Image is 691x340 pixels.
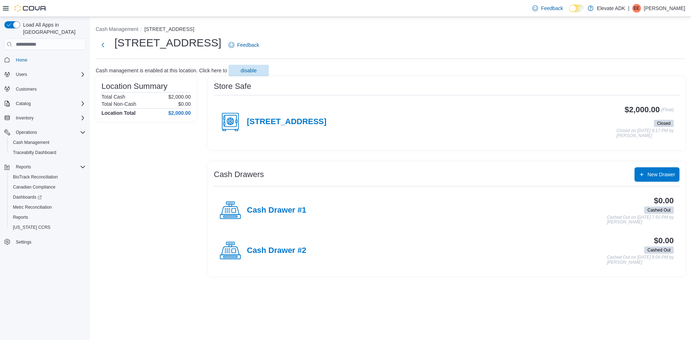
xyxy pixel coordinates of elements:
[101,101,136,107] h6: Total Non-Cash
[226,38,262,52] a: Feedback
[13,204,52,210] span: Metrc Reconciliation
[14,5,47,12] img: Cova
[10,138,86,147] span: Cash Management
[16,86,37,92] span: Customers
[96,68,227,73] p: Cash management is enabled at this location. Click here to
[654,236,674,245] h3: $0.00
[13,55,86,64] span: Home
[10,138,52,147] a: Cash Management
[10,173,86,181] span: BioTrack Reconciliation
[13,140,49,145] span: Cash Management
[657,120,670,127] span: Closed
[10,223,86,232] span: Washington CCRS
[10,193,86,201] span: Dashboards
[96,26,685,34] nav: An example of EuiBreadcrumbs
[647,171,675,178] span: New Drawer
[16,115,33,121] span: Inventory
[7,202,89,212] button: Metrc Reconciliation
[632,4,641,13] div: Eli Emery
[101,110,136,116] h4: Location Total
[214,170,264,179] h3: Cash Drawers
[7,212,89,222] button: Reports
[7,222,89,232] button: [US_STATE] CCRS
[16,164,31,170] span: Reports
[1,237,89,247] button: Settings
[13,214,28,220] span: Reports
[644,207,674,214] span: Cashed Out
[617,128,674,138] p: Closed on [DATE] 8:17 PM by [PERSON_NAME]
[1,99,89,109] button: Catalog
[20,21,86,36] span: Load All Apps in [GEOGRAPHIC_DATA]
[607,215,674,225] p: Cashed Out on [DATE] 7:50 PM by [PERSON_NAME]
[654,120,674,127] span: Closed
[10,223,53,232] a: [US_STATE] CCRS
[13,237,86,246] span: Settings
[13,184,55,190] span: Canadian Compliance
[13,85,86,94] span: Customers
[10,213,31,222] a: Reports
[13,99,33,108] button: Catalog
[1,84,89,94] button: Customers
[10,148,59,157] a: Traceabilty Dashboard
[634,4,640,13] span: EE
[634,167,679,182] button: New Drawer
[644,246,674,254] span: Cashed Out
[178,101,191,107] p: $0.00
[647,207,670,213] span: Cashed Out
[247,117,326,127] h4: [STREET_ADDRESS]
[13,150,56,155] span: Traceabilty Dashboard
[10,183,86,191] span: Canadian Compliance
[654,196,674,205] h3: $0.00
[114,36,221,50] h1: [STREET_ADDRESS]
[214,82,251,91] h3: Store Safe
[1,113,89,123] button: Inventory
[7,192,89,202] a: Dashboards
[7,137,89,148] button: Cash Management
[1,162,89,172] button: Reports
[1,127,89,137] button: Operations
[1,54,89,65] button: Home
[628,4,629,13] p: |
[569,5,584,12] input: Dark Mode
[10,213,86,222] span: Reports
[13,56,30,64] a: Home
[661,105,674,118] p: (Float)
[13,128,40,137] button: Operations
[101,94,125,100] h6: Total Cash
[13,128,86,137] span: Operations
[13,163,86,171] span: Reports
[13,174,58,180] span: BioTrack Reconciliation
[96,38,110,52] button: Next
[96,26,138,32] button: Cash Management
[597,4,625,13] p: Elevate ADK
[607,255,674,265] p: Cashed Out on [DATE] 8:09 PM by [PERSON_NAME]
[101,82,167,91] h3: Location Summary
[7,172,89,182] button: BioTrack Reconciliation
[647,247,670,253] span: Cashed Out
[16,72,27,77] span: Users
[13,114,36,122] button: Inventory
[16,101,31,106] span: Catalog
[13,70,30,79] button: Users
[13,238,34,246] a: Settings
[10,203,55,212] a: Metrc Reconciliation
[237,41,259,49] span: Feedback
[13,114,86,122] span: Inventory
[13,194,42,200] span: Dashboards
[16,239,31,245] span: Settings
[229,65,269,76] button: disable
[10,203,86,212] span: Metrc Reconciliation
[241,67,257,74] span: disable
[13,99,86,108] span: Catalog
[13,163,34,171] button: Reports
[7,148,89,158] button: Traceabilty Dashboard
[144,26,194,32] button: [STREET_ADDRESS]
[13,225,50,230] span: [US_STATE] CCRS
[644,4,685,13] p: [PERSON_NAME]
[625,105,660,114] h3: $2,000.00
[168,110,191,116] h4: $2,000.00
[1,69,89,80] button: Users
[529,1,566,15] a: Feedback
[4,51,86,266] nav: Complex example
[7,182,89,192] button: Canadian Compliance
